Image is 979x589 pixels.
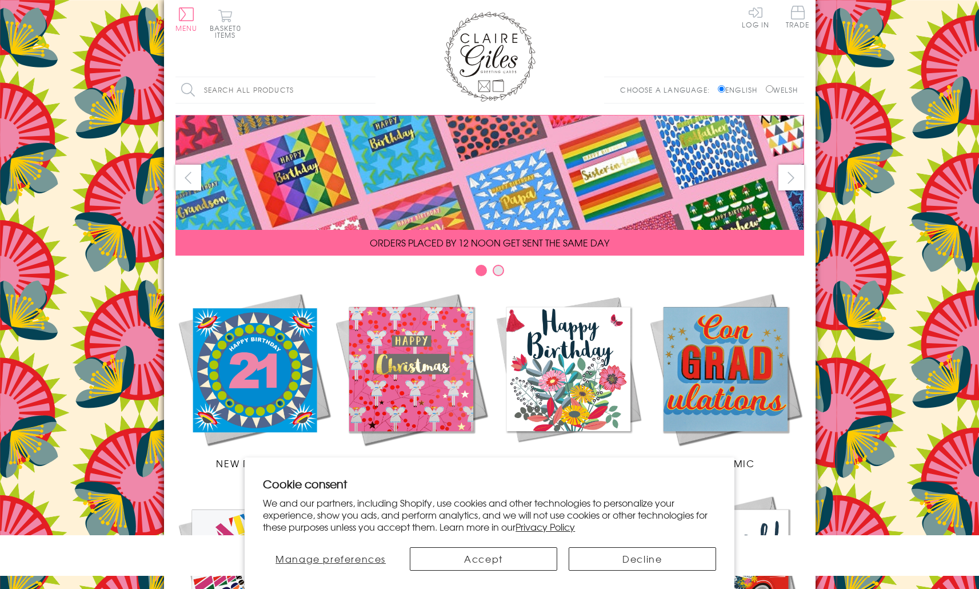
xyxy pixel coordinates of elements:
input: English [718,85,725,93]
label: English [718,85,763,95]
input: Welsh [766,85,773,93]
input: Search all products [175,77,375,103]
span: 0 items [215,23,241,40]
button: Decline [569,547,716,571]
h2: Cookie consent [263,476,716,492]
span: Birthdays [541,456,596,470]
div: Carousel Pagination [175,264,804,282]
p: Choose a language: [620,85,716,95]
button: Accept [410,547,557,571]
a: Log In [742,6,769,28]
button: Carousel Page 1 (Current Slide) [475,265,487,276]
button: next [778,165,804,190]
button: Menu [175,7,198,31]
button: Manage preferences [263,547,398,571]
span: Manage preferences [275,552,386,566]
span: Menu [175,23,198,33]
span: Academic [696,456,755,470]
p: We and our partners, including Shopify, use cookies and other technologies to personalize your ex... [263,497,716,532]
a: Birthdays [490,290,647,470]
a: New Releases [175,290,333,470]
label: Welsh [766,85,798,95]
span: ORDERS PLACED BY 12 NOON GET SENT THE SAME DAY [370,236,609,249]
button: prev [175,165,201,190]
img: Claire Giles Greetings Cards [444,11,536,102]
a: Privacy Policy [516,520,575,534]
button: Carousel Page 2 [493,265,504,276]
a: Christmas [333,290,490,470]
span: Christmas [382,456,440,470]
a: Trade [786,6,810,30]
span: Trade [786,6,810,28]
input: Search [364,77,375,103]
span: New Releases [216,456,291,470]
button: Basket0 items [210,9,241,38]
a: Academic [647,290,804,470]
